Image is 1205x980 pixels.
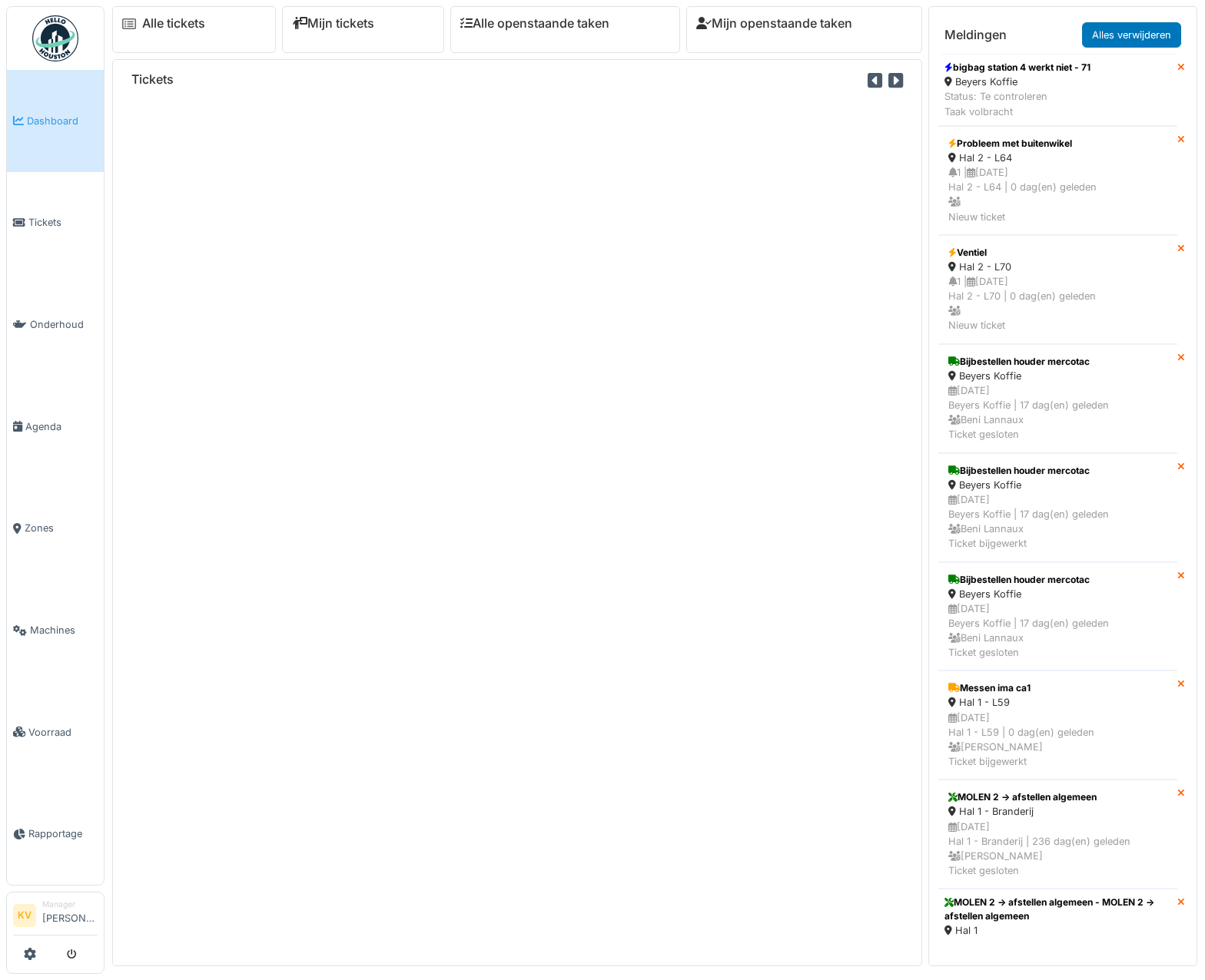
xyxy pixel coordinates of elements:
div: Beyers Koffie [948,369,1167,383]
div: Hal 1 - Branderij [948,804,1167,819]
div: [DATE] Beyers Koffie | 17 dag(en) geleden Beni Lannaux Ticket gesloten [948,601,1167,661]
a: Probleem met buitenwikel Hal 2 - L64 1 |[DATE]Hal 2 - L64 | 0 dag(en) geleden Nieuw ticket [938,126,1177,235]
div: Bijbestellen houder mercotac [948,464,1167,478]
div: Messen ima ca1 [948,681,1167,695]
a: KV Manager[PERSON_NAME] [13,899,98,935]
span: Onderhoud [30,317,98,332]
a: MOLEN 2 -> afstellen algemeen Hal 1 - Branderij [DATE]Hal 1 - Branderij | 236 dag(en) geleden [PE... [938,780,1177,889]
img: Badge_color-CXgf-gQk.svg [32,15,78,61]
div: Hal 2 - L64 [948,151,1167,165]
a: Tickets [7,172,104,274]
div: [DATE] Beyers Koffie | 17 dag(en) geleden Beni Lannaux Ticket bijgewerkt [948,492,1167,551]
div: Hal 1 [944,923,1171,938]
a: Alle openstaande taken [460,16,609,31]
span: Rapportage [28,826,98,841]
div: Beyers Koffie [944,74,1090,89]
div: Hal 2 - L70 [948,260,1167,274]
span: Machines [30,623,98,637]
div: Manager [42,899,98,910]
span: Agenda [25,419,98,434]
a: Voorraad [7,681,104,783]
a: Onderhoud [7,273,104,376]
h6: Meldingen [944,28,1007,42]
div: MOLEN 2 -> afstellen algemeen [948,790,1167,804]
a: Mijn tickets [292,16,374,31]
div: Probleem met buitenwikel [948,137,1167,151]
a: bigbag station 4 werkt niet - 71 Beyers Koffie Status: Te controlerenTaak volbracht [938,54,1177,126]
a: Mijn openstaande taken [696,16,852,31]
span: Dashboard [27,114,98,128]
div: Bijbestellen houder mercotac [948,573,1167,587]
a: Machines [7,579,104,681]
span: Zones [25,521,98,535]
div: [DATE] Hal 1 - Branderij | 236 dag(en) geleden [PERSON_NAME] Ticket gesloten [948,819,1167,879]
li: KV [13,904,36,927]
span: Voorraad [28,725,98,740]
a: Alle tickets [142,16,205,31]
h6: Tickets [131,72,174,87]
a: Alles verwijderen [1082,22,1181,48]
li: [PERSON_NAME] [42,899,98,932]
div: 1 | [DATE] Hal 2 - L64 | 0 dag(en) geleden Nieuw ticket [948,165,1167,224]
a: Zones [7,478,104,580]
div: Beyers Koffie [948,587,1167,601]
div: Status: Te controleren Taak volbracht [944,89,1090,118]
div: Hal 1 - L59 [948,695,1167,710]
div: bigbag station 4 werkt niet - 71 [944,61,1090,74]
div: 1 | [DATE] Hal 2 - L70 | 0 dag(en) geleden Nieuw ticket [948,274,1167,333]
div: Beyers Koffie [948,478,1167,492]
a: MOLEN 2 -> afstellen algemeen - MOLEN 2 -> afstellen algemeen Hal 1 Status: AfgeslotenTaak volbracht [938,889,1177,975]
a: Dashboard [7,70,104,172]
a: Ventiel Hal 2 - L70 1 |[DATE]Hal 2 - L70 | 0 dag(en) geleden Nieuw ticket [938,235,1177,344]
div: MOLEN 2 -> afstellen algemeen - MOLEN 2 -> afstellen algemeen [944,896,1171,923]
div: Bijbestellen houder mercotac [948,355,1167,369]
a: Bijbestellen houder mercotac Beyers Koffie [DATE]Beyers Koffie | 17 dag(en) geleden Beni LannauxT... [938,344,1177,453]
a: Messen ima ca1 Hal 1 - L59 [DATE]Hal 1 - L59 | 0 dag(en) geleden [PERSON_NAME]Ticket bijgewerkt [938,670,1177,780]
span: Tickets [28,215,98,230]
a: Bijbestellen houder mercotac Beyers Koffie [DATE]Beyers Koffie | 17 dag(en) geleden Beni LannauxT... [938,562,1177,671]
a: Bijbestellen houder mercotac Beyers Koffie [DATE]Beyers Koffie | 17 dag(en) geleden Beni LannauxT... [938,453,1177,562]
a: Agenda [7,376,104,478]
div: Ventiel [948,246,1167,260]
div: [DATE] Beyers Koffie | 17 dag(en) geleden Beni Lannaux Ticket gesloten [948,383,1167,442]
a: Rapportage [7,783,104,886]
div: [DATE] Hal 1 - L59 | 0 dag(en) geleden [PERSON_NAME] Ticket bijgewerkt [948,710,1167,770]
